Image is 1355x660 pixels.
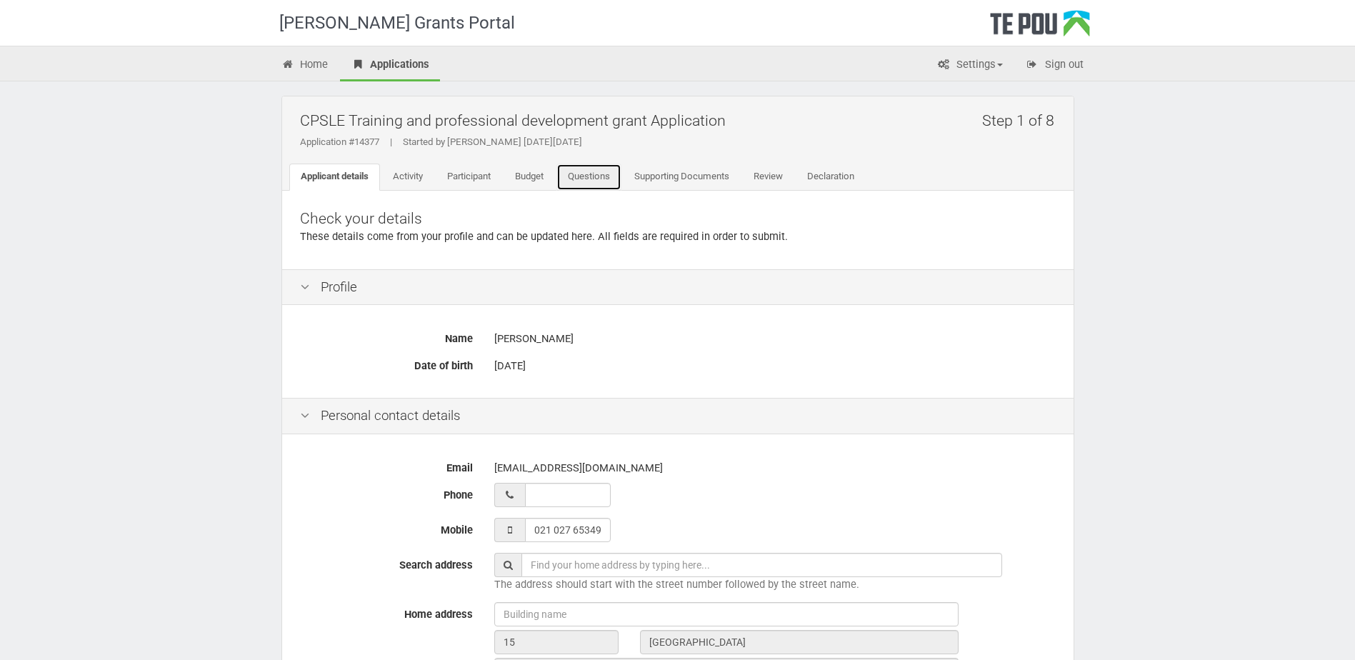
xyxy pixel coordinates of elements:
[494,578,859,591] span: The address should start with the street number followed by the street name.
[271,50,339,81] a: Home
[623,164,741,191] a: Supporting Documents
[282,269,1074,306] div: Profile
[300,136,1063,149] div: Application #14377 Started by [PERSON_NAME] [DATE][DATE]
[504,164,555,191] a: Budget
[289,553,484,573] label: Search address
[441,524,473,536] span: Mobile
[379,136,403,147] span: |
[926,50,1014,81] a: Settings
[300,104,1063,137] h2: CPSLE Training and professional development grant Application
[494,326,1056,351] div: [PERSON_NAME]
[796,164,866,191] a: Declaration
[289,456,484,476] label: Email
[494,354,1056,379] div: [DATE]
[436,164,502,191] a: Participant
[289,602,484,622] label: Home address
[742,164,794,191] a: Review
[1015,50,1094,81] a: Sign out
[282,398,1074,434] div: Personal contact details
[444,489,473,501] span: Phone
[982,104,1063,137] h2: Step 1 of 8
[556,164,621,191] a: Questions
[494,602,959,626] input: Building name
[494,630,619,654] input: Street number
[990,10,1090,46] div: Te Pou Logo
[289,164,380,191] a: Applicant details
[300,209,1056,229] p: Check your details
[521,553,1002,577] input: Find your home address by typing here...
[340,50,440,81] a: Applications
[640,630,959,654] input: Street
[494,456,1056,481] div: [EMAIL_ADDRESS][DOMAIN_NAME]
[300,229,1056,244] p: These details come from your profile and can be updated here. All fields are required in order to...
[381,164,434,191] a: Activity
[289,326,484,346] label: Name
[289,354,484,374] label: Date of birth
